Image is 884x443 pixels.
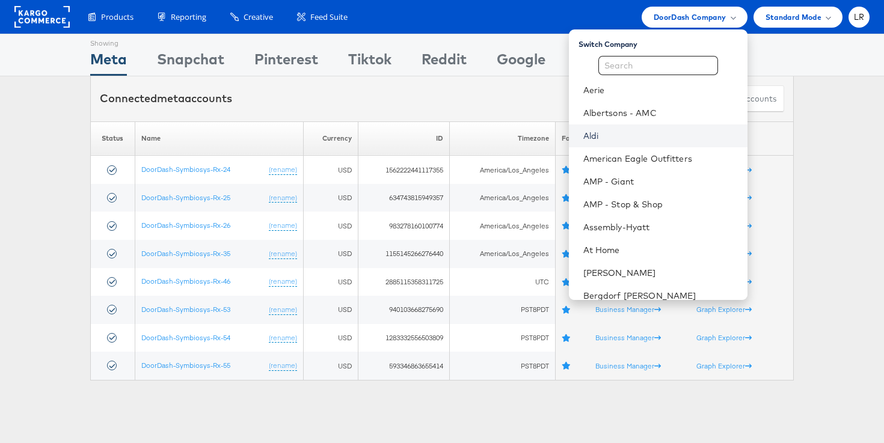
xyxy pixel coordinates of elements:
td: PST8PDT [449,324,555,352]
a: Graph Explorer [696,305,752,314]
td: 593346863655414 [358,352,450,380]
td: America/Los_Angeles [449,184,555,212]
div: Google [497,49,545,76]
th: Status [91,121,135,156]
a: (rename) [269,305,297,315]
a: Graph Explorer [696,333,752,342]
span: Standard Mode [766,11,821,23]
div: Meta [90,49,127,76]
a: Bergdorf [PERSON_NAME] [583,290,738,302]
a: At Home [583,244,738,256]
div: Snapchat [157,49,224,76]
td: America/Los_Angeles [449,212,555,240]
td: USD [304,156,358,184]
a: AMP - Giant [583,176,738,188]
td: 1155145266276440 [358,240,450,268]
div: Showing [90,34,127,49]
a: (rename) [269,276,297,287]
a: (rename) [269,221,297,231]
td: PST8PDT [449,296,555,324]
a: Business Manager [595,333,661,342]
span: Reporting [171,11,206,23]
td: America/Los_Angeles [449,240,555,268]
a: [PERSON_NAME] [583,267,738,279]
a: American Eagle Outfitters [583,153,738,165]
span: DoorDash Company [654,11,726,23]
a: Business Manager [595,305,661,314]
td: 634743815949357 [358,184,450,212]
span: Feed Suite [310,11,348,23]
a: AMP - Stop & Shop [583,198,738,210]
a: (rename) [269,165,297,175]
span: meta [157,91,185,105]
td: USD [304,184,358,212]
th: Timezone [449,121,555,156]
td: 983278160100774 [358,212,450,240]
a: (rename) [269,193,297,203]
td: America/Los_Angeles [449,156,555,184]
a: DoorDash-Symbiosys-Rx-55 [141,361,230,370]
a: DoorDash-Symbiosys-Rx-46 [141,276,230,286]
a: DoorDash-Symbiosys-Rx-54 [141,333,230,342]
td: 1562222441117355 [358,156,450,184]
div: Tiktok [348,49,391,76]
a: DoorDash-Symbiosys-Rx-35 [141,249,230,258]
a: Business Manager [595,361,661,370]
div: Connected accounts [100,91,232,106]
td: USD [304,212,358,240]
td: 940103668275690 [358,296,450,324]
span: Products [101,11,134,23]
td: USD [304,352,358,380]
td: 1283332556503809 [358,324,450,352]
input: Search [598,56,718,75]
td: USD [304,324,358,352]
td: 2885115358311725 [358,268,450,296]
td: USD [304,268,358,296]
td: USD [304,240,358,268]
a: Albertsons - AMC [583,107,738,119]
a: Assembly-Hyatt [583,221,738,233]
a: (rename) [269,361,297,371]
th: Currency [304,121,358,156]
div: Pinterest [254,49,318,76]
div: Reddit [422,49,467,76]
td: USD [304,296,358,324]
a: DoorDash-Symbiosys-Rx-26 [141,221,230,230]
td: PST8PDT [449,352,555,380]
a: Aerie [583,84,738,96]
a: Graph Explorer [696,361,752,370]
a: DoorDash-Symbiosys-Rx-53 [141,305,230,314]
span: LR [854,13,865,21]
a: (rename) [269,249,297,259]
td: UTC [449,268,555,296]
a: (rename) [269,333,297,343]
div: Switch Company [579,34,747,49]
a: DoorDash-Symbiosys-Rx-24 [141,165,230,174]
a: Aldi [583,130,738,142]
a: DoorDash-Symbiosys-Rx-25 [141,193,230,202]
th: ID [358,121,450,156]
th: Name [135,121,303,156]
span: Creative [244,11,273,23]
